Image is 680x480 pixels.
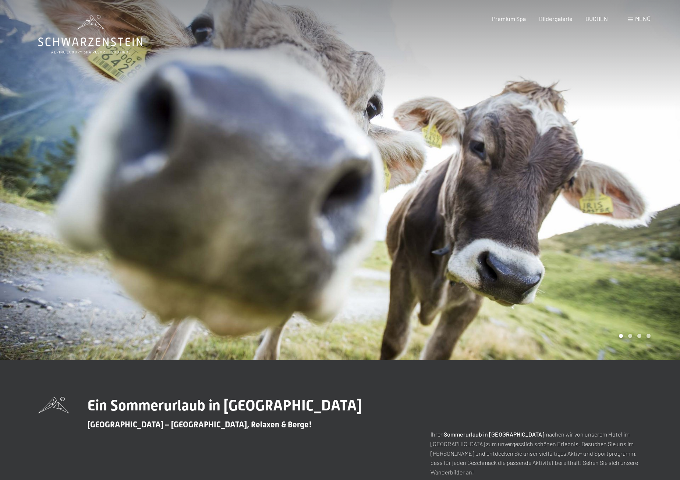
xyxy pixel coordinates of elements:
div: Carousel Pagination [616,334,651,338]
div: Carousel Page 1 (Current Slide) [619,334,623,338]
span: Menü [635,15,651,22]
a: BUCHEN [585,15,608,22]
div: Carousel Page 3 [637,334,641,338]
div: Carousel Page 4 [647,334,651,338]
a: Bildergalerie [539,15,573,22]
a: Premium Spa [492,15,526,22]
p: Ihren machen wir von unserem Hotel im [GEOGRAPHIC_DATA] zum unvergesslich schönen Erlebnis. Besuc... [431,430,642,477]
div: Carousel Page 2 [628,334,632,338]
strong: Sommerurlaub in [GEOGRAPHIC_DATA] [444,431,544,438]
span: [GEOGRAPHIC_DATA] – [GEOGRAPHIC_DATA], Relaxen & Berge! [88,420,312,429]
span: Ein Sommerurlaub in [GEOGRAPHIC_DATA] [88,397,362,414]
